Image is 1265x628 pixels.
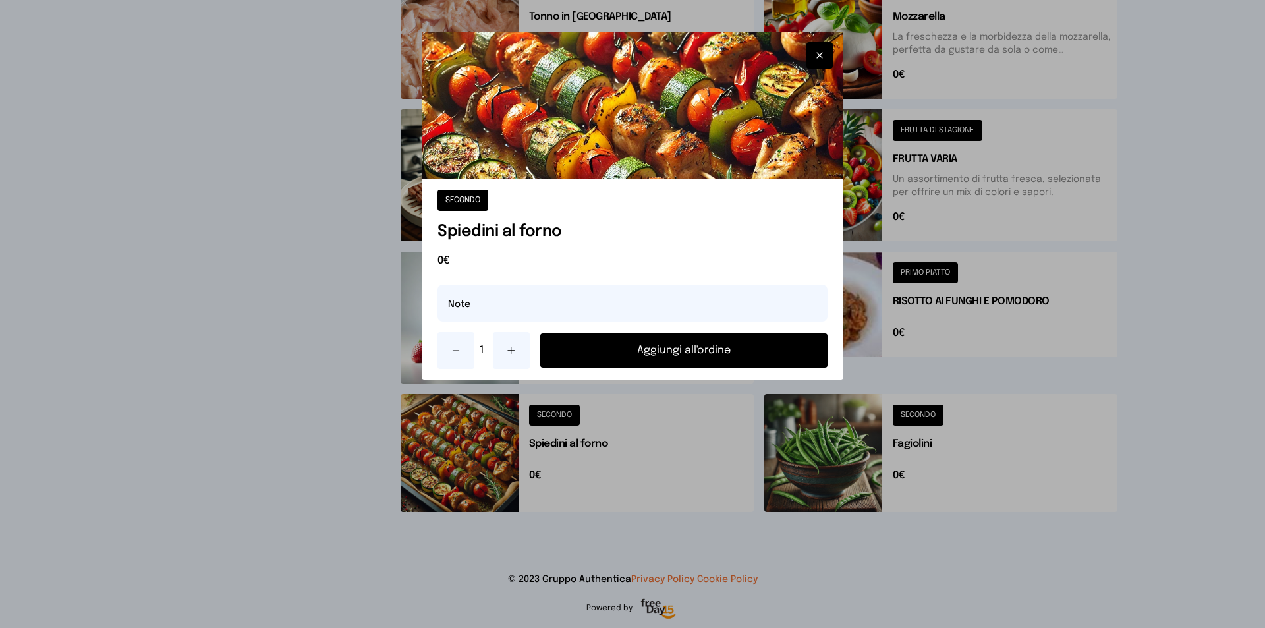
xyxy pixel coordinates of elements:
[437,221,828,243] h1: Spiedini al forno
[540,333,828,368] button: Aggiungi all'ordine
[480,343,488,358] span: 1
[422,32,843,179] img: Spiedini al forno
[437,190,488,211] button: SECONDO
[437,253,828,269] span: 0€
